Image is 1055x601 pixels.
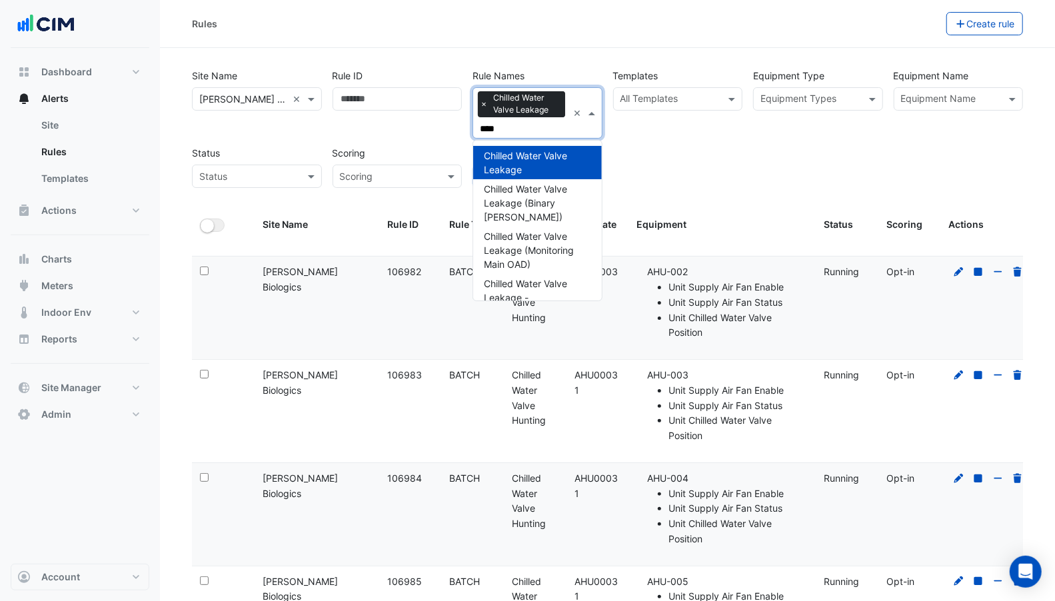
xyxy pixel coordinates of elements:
[41,306,91,319] span: Indoor Env
[753,64,824,87] label: Equipment Type
[450,217,497,233] div: Rule Type
[668,398,808,414] li: Unit Supply Air Fan Status
[473,64,525,87] label: Rule Names
[758,91,836,109] div: Equipment Types
[484,183,567,223] span: Chilled Water Valve Leakage (Binary mOAD)
[992,369,1004,380] a: Opt-out
[668,383,808,398] li: Unit Supply Air Fan Enable
[824,368,870,383] div: Running
[1012,472,1024,484] a: Delete Rule
[668,501,808,516] li: Unit Supply Air Fan Status
[17,204,31,217] app-icon: Actions
[192,64,237,87] label: Site Name
[16,11,76,37] img: Company Logo
[11,246,149,273] button: Charts
[953,266,965,277] a: Edit Rule
[668,310,808,341] li: Unit Chilled Water Valve Position
[972,472,984,484] a: Stop Rule
[636,217,808,233] div: Equipment
[41,408,71,421] span: Admin
[31,165,149,192] a: Templates
[450,471,497,486] div: BATCH
[953,576,965,587] a: Edit Rule
[972,576,984,587] a: Stop Rule
[17,408,31,421] app-icon: Admin
[668,280,808,295] li: Unit Supply Air Fan Enable
[574,106,585,120] span: Clear
[1010,556,1042,588] div: Open Intercom Messenger
[41,570,80,584] span: Account
[992,266,1004,277] a: Opt-out
[484,278,588,317] span: Chilled Water Valve Leakage - mOADvsOADvsEcoDmp
[886,574,933,590] div: Opt-in
[11,197,149,224] button: Actions
[668,516,808,547] li: Unit Chilled Water Valve Position
[972,266,984,277] a: Stop Rule
[387,217,434,233] div: Rule ID
[972,369,984,380] a: Stop Rule
[886,368,933,383] div: Opt-in
[668,295,808,310] li: Unit Supply Air Fan Status
[200,219,225,230] ui-switch: Toggle Select All
[11,401,149,428] button: Admin
[894,64,969,87] label: Equipment Name
[647,265,808,340] li: AHU-002
[949,217,1026,233] div: Actions
[11,374,149,401] button: Site Manager
[11,299,149,326] button: Indoor Env
[484,231,574,270] span: Chilled Water Valve Leakage (Monitoring Main OAD)
[953,472,965,484] a: Edit Rule
[450,574,497,590] div: BATCH
[41,332,77,346] span: Reports
[490,91,565,117] span: Chilled Water Valve Leakage
[41,253,72,266] span: Charts
[17,65,31,79] app-icon: Dashboard
[263,265,371,295] div: [PERSON_NAME] Biologics
[11,59,149,85] button: Dashboard
[263,217,371,233] div: Site Name
[450,368,497,383] div: BATCH
[41,92,69,105] span: Alerts
[333,64,363,87] label: Rule ID
[647,471,808,547] li: AHU-004
[668,486,808,502] li: Unit Supply Air Fan Enable
[11,112,149,197] div: Alerts
[824,217,870,233] div: Status
[478,97,490,111] span: ×
[824,574,870,590] div: Running
[41,204,77,217] span: Actions
[618,91,678,109] div: All Templates
[473,141,602,300] div: Options List
[263,471,371,502] div: [PERSON_NAME] Biologics
[484,150,567,175] span: Chilled Water Valve Leakage
[613,64,658,87] label: Templates
[11,85,149,112] button: Alerts
[17,381,31,394] app-icon: Site Manager
[946,12,1024,35] button: Create rule
[31,139,149,165] a: Rules
[192,141,220,165] label: Status
[647,368,808,444] li: AHU-003
[992,472,1004,484] a: Opt-out
[450,265,497,280] div: BATCH
[17,253,31,266] app-icon: Charts
[512,471,558,532] div: Chilled Water Valve Hunting
[333,141,366,165] label: Scoring
[574,368,621,398] div: AHU00031
[886,471,933,486] div: Opt-in
[41,279,73,293] span: Meters
[11,273,149,299] button: Meters
[387,471,434,486] div: 106984
[992,576,1004,587] a: Opt-out
[1012,266,1024,277] a: Delete Rule
[17,279,31,293] app-icon: Meters
[824,471,870,486] div: Running
[953,369,965,380] a: Edit Rule
[17,92,31,105] app-icon: Alerts
[41,65,92,79] span: Dashboard
[512,368,558,428] div: Chilled Water Valve Hunting
[17,332,31,346] app-icon: Reports
[263,368,371,398] div: [PERSON_NAME] Biologics
[11,326,149,352] button: Reports
[387,265,434,280] div: 106982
